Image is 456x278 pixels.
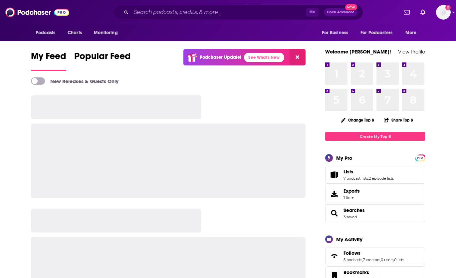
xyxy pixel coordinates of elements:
[369,176,394,181] a: 2 episode lists
[325,185,425,203] a: Exports
[74,50,131,71] a: Popular Feed
[398,48,425,55] a: View Profile
[328,251,341,261] a: Follows
[324,8,357,16] button: Open AdvancedNew
[337,116,378,124] button: Change Top 8
[368,176,369,181] span: ,
[345,4,357,10] span: New
[306,8,319,17] span: ⌘ K
[322,28,348,38] span: For Business
[31,50,66,71] a: My Feed
[360,28,392,38] span: For Podcasters
[343,169,353,175] span: Lists
[94,28,117,38] span: Monitoring
[89,27,126,39] button: open menu
[343,176,368,181] a: 7 podcast lists
[445,5,451,10] svg: Add a profile image
[5,6,69,19] img: Podchaser - Follow, Share and Rate Podcasts
[336,236,362,242] div: My Activity
[343,257,362,262] a: 5 podcasts
[244,53,284,62] a: See What's New
[380,257,381,262] span: ,
[336,155,352,161] div: My Pro
[343,188,360,194] span: Exports
[325,48,391,55] a: Welcome [PERSON_NAME]!
[31,77,118,85] a: New Releases & Guests Only
[401,27,425,39] button: open menu
[200,54,241,60] p: Podchaser Update!
[436,5,451,20] button: Show profile menu
[343,195,360,200] span: 1 item
[363,257,380,262] a: 7 creators
[31,27,64,39] button: open menu
[63,27,86,39] a: Charts
[31,50,66,66] span: My Feed
[405,28,417,38] span: More
[325,204,425,222] span: Searches
[328,189,341,199] span: Exports
[401,7,412,18] a: Show notifications dropdown
[343,269,369,275] span: Bookmarks
[383,114,413,127] button: Share Top 8
[68,28,82,38] span: Charts
[436,5,451,20] span: Logged in as WorldWide452
[113,5,363,20] div: Search podcasts, credits, & more...
[343,169,394,175] a: Lists
[328,209,341,218] a: Searches
[74,50,131,66] span: Popular Feed
[418,7,428,18] a: Show notifications dropdown
[436,5,451,20] img: User Profile
[317,27,356,39] button: open menu
[131,7,306,18] input: Search podcasts, credits, & more...
[327,11,354,14] span: Open Advanced
[394,257,404,262] a: 0 lists
[325,132,425,141] a: Create My Top 8
[328,170,341,179] a: Lists
[343,215,357,219] a: 3 saved
[343,269,382,275] a: Bookmarks
[416,155,424,160] a: PRO
[325,166,425,184] span: Lists
[393,257,394,262] span: ,
[362,257,363,262] span: ,
[325,247,425,265] span: Follows
[36,28,55,38] span: Podcasts
[343,207,365,213] a: Searches
[381,257,393,262] a: 0 users
[343,250,360,256] span: Follows
[416,155,424,160] span: PRO
[356,27,402,39] button: open menu
[343,250,404,256] a: Follows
